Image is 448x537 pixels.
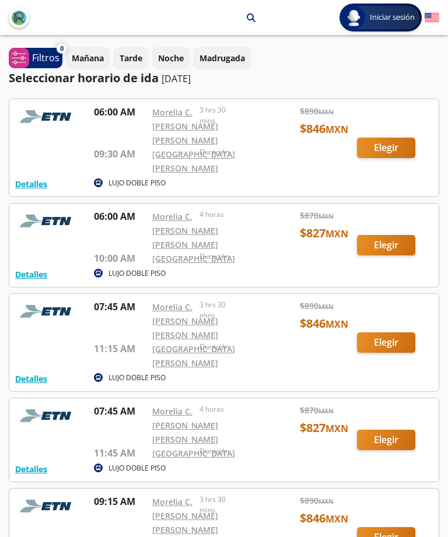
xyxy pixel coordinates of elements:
p: LUJO DOBLE PISO [108,463,166,473]
p: LUJO DOBLE PISO [108,178,166,188]
p: LUJO DOBLE PISO [108,373,166,383]
p: Morelia [110,12,141,24]
button: English [425,10,439,25]
span: 0 [60,44,64,54]
p: [DATE] [162,72,191,86]
button: back [9,8,29,28]
button: Tarde [113,47,149,69]
button: Noche [152,47,190,69]
button: Detalles [15,373,47,385]
a: [GEOGRAPHIC_DATA][PERSON_NAME] [152,149,235,174]
p: Tarde [120,52,142,64]
a: [GEOGRAPHIC_DATA] [152,448,235,459]
p: Mañana [72,52,104,64]
button: Detalles [15,268,47,280]
a: Morelia C. [PERSON_NAME] [PERSON_NAME] [152,301,218,341]
p: [GEOGRAPHIC_DATA] [155,12,238,24]
button: 0Filtros [9,48,62,68]
p: Madrugada [199,52,245,64]
a: Morelia C. [PERSON_NAME] [PERSON_NAME] [152,406,218,445]
button: Mañana [65,47,110,69]
a: [GEOGRAPHIC_DATA] [152,253,235,264]
p: Seleccionar horario de ida [9,69,159,87]
button: Detalles [15,463,47,475]
p: Noche [158,52,184,64]
a: Morelia C. [PERSON_NAME] [PERSON_NAME] [152,496,218,535]
a: Morelia C. [PERSON_NAME] [PERSON_NAME] [152,211,218,250]
span: Iniciar sesión [365,12,419,23]
p: LUJO DOBLE PISO [108,268,166,279]
button: Madrugada [193,47,251,69]
p: Filtros [32,51,60,65]
a: [GEOGRAPHIC_DATA][PERSON_NAME] [152,343,235,368]
a: Morelia C. [PERSON_NAME] [PERSON_NAME] [152,107,218,146]
button: Detalles [15,178,47,190]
